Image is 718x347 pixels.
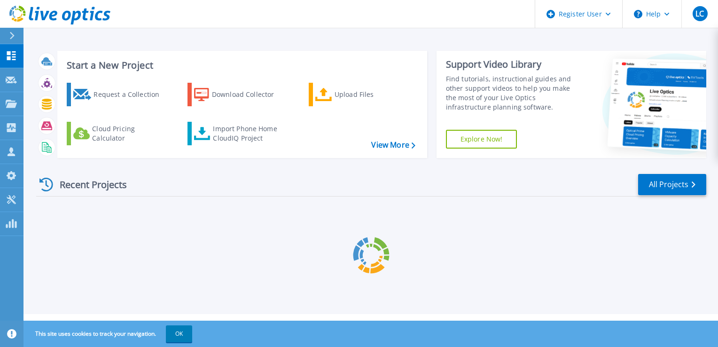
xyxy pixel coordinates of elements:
a: Cloud Pricing Calculator [67,122,172,145]
a: Request a Collection [67,83,172,106]
button: OK [166,325,192,342]
div: Cloud Pricing Calculator [92,124,167,143]
span: This site uses cookies to track your navigation. [26,325,192,342]
span: LC [695,10,704,17]
div: Find tutorials, instructional guides and other support videos to help you make the most of your L... [446,74,581,112]
div: Upload Files [335,85,410,104]
div: Support Video Library [446,58,581,71]
div: Request a Collection [94,85,169,104]
a: Upload Files [309,83,414,106]
div: Download Collector [212,85,287,104]
a: Explore Now! [446,130,517,149]
div: Import Phone Home CloudIQ Project [213,124,286,143]
a: Download Collector [187,83,292,106]
div: Recent Projects [36,173,140,196]
a: All Projects [638,174,706,195]
a: View More [371,141,415,150]
h3: Start a New Project [67,60,415,71]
